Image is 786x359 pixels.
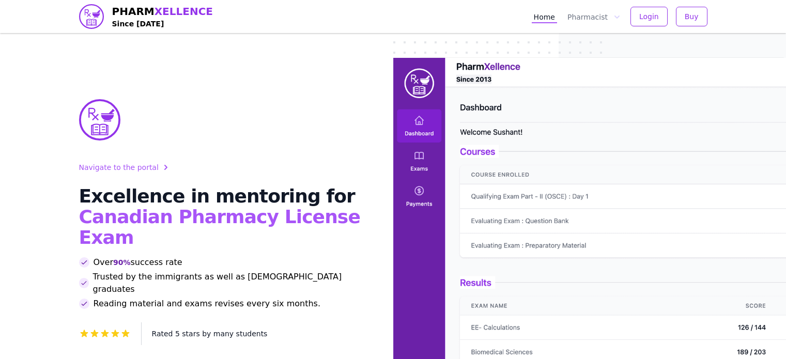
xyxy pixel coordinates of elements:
img: PharmXellence Logo [79,99,120,141]
button: Buy [676,7,707,26]
span: 90% [113,257,131,268]
h4: Since [DATE] [112,19,213,29]
span: PHARM [112,4,213,19]
span: Login [639,11,659,22]
span: Navigate to the portal [79,162,159,173]
span: Canadian Pharmacy License Exam [79,206,360,248]
span: Rated 5 stars by many students [152,330,268,338]
a: Home [532,10,557,23]
span: Excellence in mentoring for [79,185,355,207]
button: Pharmacist [565,10,622,23]
span: XELLENCE [155,5,213,18]
button: Login [630,7,668,26]
span: Reading material and exams revises every six months. [94,298,321,310]
span: Over success rate [94,256,182,269]
span: Trusted by the immigrants as well as [DEMOGRAPHIC_DATA] graduates [93,271,368,295]
img: PharmXellence logo [79,4,104,29]
span: Buy [685,11,699,22]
